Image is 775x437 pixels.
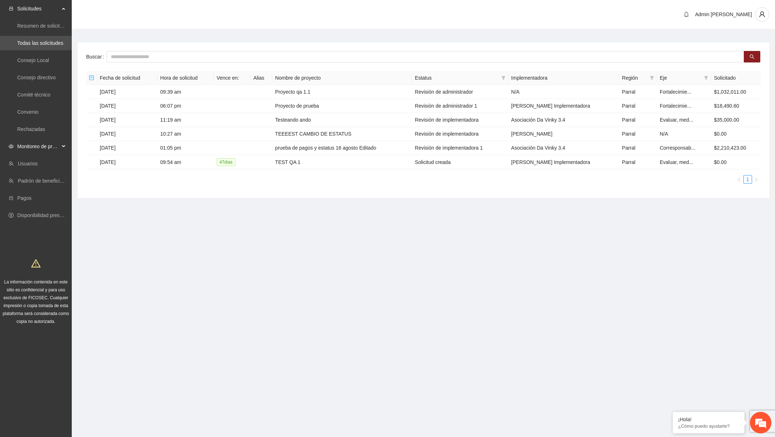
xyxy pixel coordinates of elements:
[158,71,214,85] th: Hora de solicitud
[508,71,619,85] th: Implementadora
[711,85,761,99] td: $1,032,011.00
[158,127,214,141] td: 10:27 am
[752,175,761,184] li: Next Page
[97,141,158,155] td: [DATE]
[648,72,656,83] span: filter
[508,99,619,113] td: [PERSON_NAME] Implementadora
[622,74,647,82] span: Región
[158,85,214,99] td: 09:39 am
[735,175,743,184] button: left
[86,51,107,62] label: Buscar
[412,85,508,99] td: Revisión de administrador
[17,92,51,98] a: Comité técnico
[412,141,508,155] td: Revisión de implementadora 1
[18,161,38,166] a: Usuarios
[214,71,250,85] th: Vence en:
[158,155,214,169] td: 09:54 am
[508,85,619,99] td: N/A
[660,159,693,165] span: Evaluar, med...
[681,9,692,20] button: bell
[744,175,752,183] a: 1
[508,155,619,169] td: [PERSON_NAME] Implementadora
[17,195,32,201] a: Pagos
[711,99,761,113] td: $18,490.60
[650,76,654,80] span: filter
[89,75,94,80] span: minus-square
[711,71,761,85] th: Solicitado
[711,155,761,169] td: $0.00
[17,57,49,63] a: Consejo Local
[272,99,412,113] td: Proyecto de prueba
[9,144,14,149] span: eye
[695,11,752,17] span: Admin [PERSON_NAME]
[752,175,761,184] button: right
[250,71,272,85] th: Alias
[37,37,121,46] div: Chatee con nosotros ahora
[17,1,60,16] span: Solicitudes
[415,74,498,82] span: Estatus
[737,178,741,182] span: left
[501,76,506,80] span: filter
[97,113,158,127] td: [DATE]
[508,141,619,155] td: Asociación Da Vinky 3.4
[18,178,71,184] a: Padrón de beneficiarios
[678,423,739,429] p: ¿Cómo puedo ayudarte?
[711,141,761,155] td: $2,210,423.00
[97,71,158,85] th: Fecha de solicitud
[42,96,99,168] span: Estamos en línea.
[17,23,98,29] a: Resumen de solicitudes por aprobar
[31,259,41,268] span: warning
[158,141,214,155] td: 01:05 pm
[158,113,214,127] td: 11:19 am
[17,109,38,115] a: Convenio
[657,127,711,141] td: N/A
[619,113,657,127] td: Parral
[755,11,769,18] span: user
[735,175,743,184] li: Previous Page
[619,155,657,169] td: Parral
[508,113,619,127] td: Asociación Da Vinky 3.4
[17,126,45,132] a: Rechazadas
[619,99,657,113] td: Parral
[9,6,14,11] span: inbox
[412,155,508,169] td: Solicitud creada
[500,72,507,83] span: filter
[158,99,214,113] td: 06:07 pm
[97,127,158,141] td: [DATE]
[660,145,696,151] span: Corresponsab...
[412,113,508,127] td: Revisión de implementadora
[17,212,79,218] a: Disponibilidad presupuestal
[660,117,693,123] span: Evaluar, med...
[272,113,412,127] td: Testeando ando
[744,51,760,62] button: search
[17,75,56,80] a: Consejo directivo
[681,11,692,17] span: bell
[660,89,691,95] span: Fortalecimie...
[272,155,412,169] td: TEST QA 1
[678,417,739,422] div: ¡Hola!
[703,72,710,83] span: filter
[660,74,701,82] span: Eje
[750,54,755,60] span: search
[619,141,657,155] td: Parral
[97,155,158,169] td: [DATE]
[711,127,761,141] td: $0.00
[412,127,508,141] td: Revisión de implementadora
[508,127,619,141] td: [PERSON_NAME]
[272,85,412,99] td: Proyecto qa 1.1
[412,99,508,113] td: Revisión de administrador 1
[619,85,657,99] td: Parral
[217,158,235,166] span: 47 día s
[755,7,769,22] button: user
[97,85,158,99] td: [DATE]
[4,196,137,221] textarea: Escriba su mensaje y pulse “Intro”
[272,71,412,85] th: Nombre de proyecto
[17,139,60,154] span: Monitoreo de proyectos
[619,127,657,141] td: Parral
[754,178,758,182] span: right
[660,103,691,109] span: Fortalecimie...
[3,279,69,324] span: La información contenida en este sitio es confidencial y para uso exclusivo de FICOSEC. Cualquier...
[704,76,708,80] span: filter
[743,175,752,184] li: 1
[97,99,158,113] td: [DATE]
